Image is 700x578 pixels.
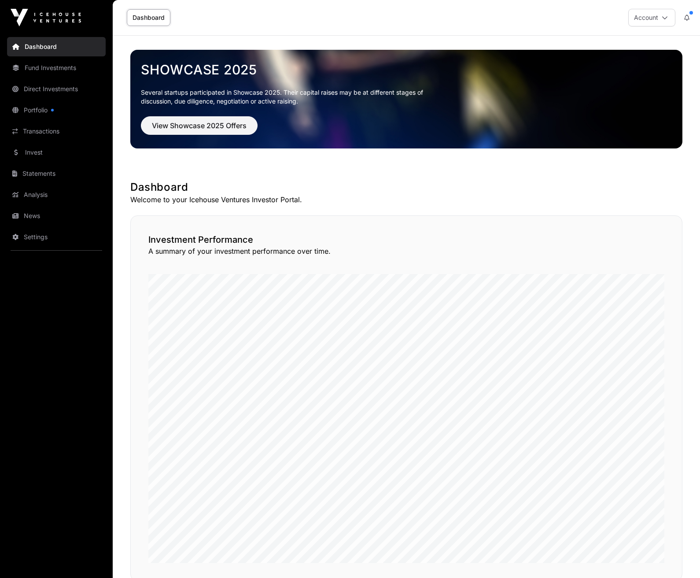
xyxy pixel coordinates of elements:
a: Portfolio [7,100,106,120]
img: Icehouse Ventures Logo [11,9,81,26]
p: A summary of your investment performance over time. [148,246,664,256]
p: Welcome to your Icehouse Ventures Investor Portal. [130,194,682,205]
button: Account [628,9,675,26]
img: Showcase 2025 [130,50,682,148]
a: Statements [7,164,106,183]
h2: Investment Performance [148,233,664,246]
iframe: Chat Widget [656,536,700,578]
a: View Showcase 2025 Offers [141,125,258,134]
p: Several startups participated in Showcase 2025. Their capital raises may be at different stages o... [141,88,437,106]
a: Settings [7,227,106,247]
a: Analysis [7,185,106,204]
a: Dashboard [127,9,170,26]
a: Invest [7,143,106,162]
h1: Dashboard [130,180,682,194]
a: Dashboard [7,37,106,56]
a: Direct Investments [7,79,106,99]
a: News [7,206,106,226]
span: View Showcase 2025 Offers [152,120,247,131]
a: Transactions [7,122,106,141]
button: View Showcase 2025 Offers [141,116,258,135]
a: Fund Investments [7,58,106,78]
a: Showcase 2025 [141,62,672,78]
